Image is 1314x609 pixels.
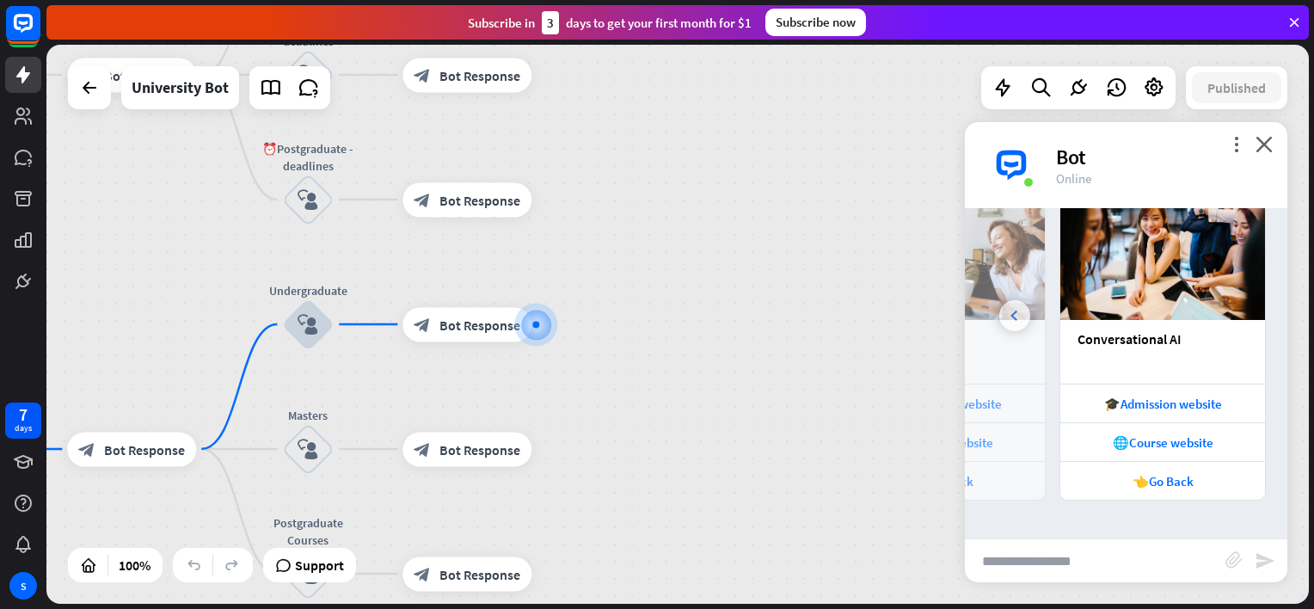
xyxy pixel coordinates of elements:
[1228,136,1244,152] i: more_vert
[1069,473,1256,489] div: 👈Go Back
[414,191,431,208] i: block_bot_response
[298,314,318,335] i: block_user_input
[15,422,32,434] div: days
[78,440,95,458] i: block_bot_response
[1256,136,1273,152] i: close
[256,406,359,423] div: Masters
[414,565,431,582] i: block_bot_response
[1255,551,1275,571] i: send
[1056,170,1267,187] div: Online
[439,440,520,458] span: Bot Response
[1225,551,1243,569] i: block_attachment
[414,66,431,83] i: block_bot_response
[765,9,866,36] div: Subscribe now
[14,7,65,58] button: Open LiveChat chat widget
[439,66,520,83] span: Bot Response
[1078,330,1248,348] div: Conversational AI
[256,139,359,174] div: ⏰Postgraduate - deadlines
[298,189,318,210] i: block_user_input
[468,11,752,34] div: Subscribe in days to get your first month for $1
[1056,144,1267,170] div: Bot
[295,551,344,579] span: Support
[439,191,520,208] span: Bot Response
[439,316,520,333] span: Bot Response
[1069,396,1256,412] div: 🎓Admission website
[9,572,37,600] div: S
[1192,72,1281,103] button: Published
[414,440,431,458] i: block_bot_response
[439,565,520,582] span: Bot Response
[114,551,156,579] div: 100%
[298,65,318,85] i: block_user_input
[256,514,359,548] div: Postgraduate Courses
[256,281,359,298] div: Undergraduate
[298,563,318,584] i: block_user_input
[104,440,185,458] span: Bot Response
[256,15,359,49] div: ⏰Master - deadlines
[19,407,28,422] div: 7
[1069,434,1256,451] div: 🌐Course website
[542,11,559,34] div: 3
[132,66,229,109] div: University Bot
[298,439,318,459] i: block_user_input
[414,316,431,333] i: block_bot_response
[5,403,41,439] a: 7 days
